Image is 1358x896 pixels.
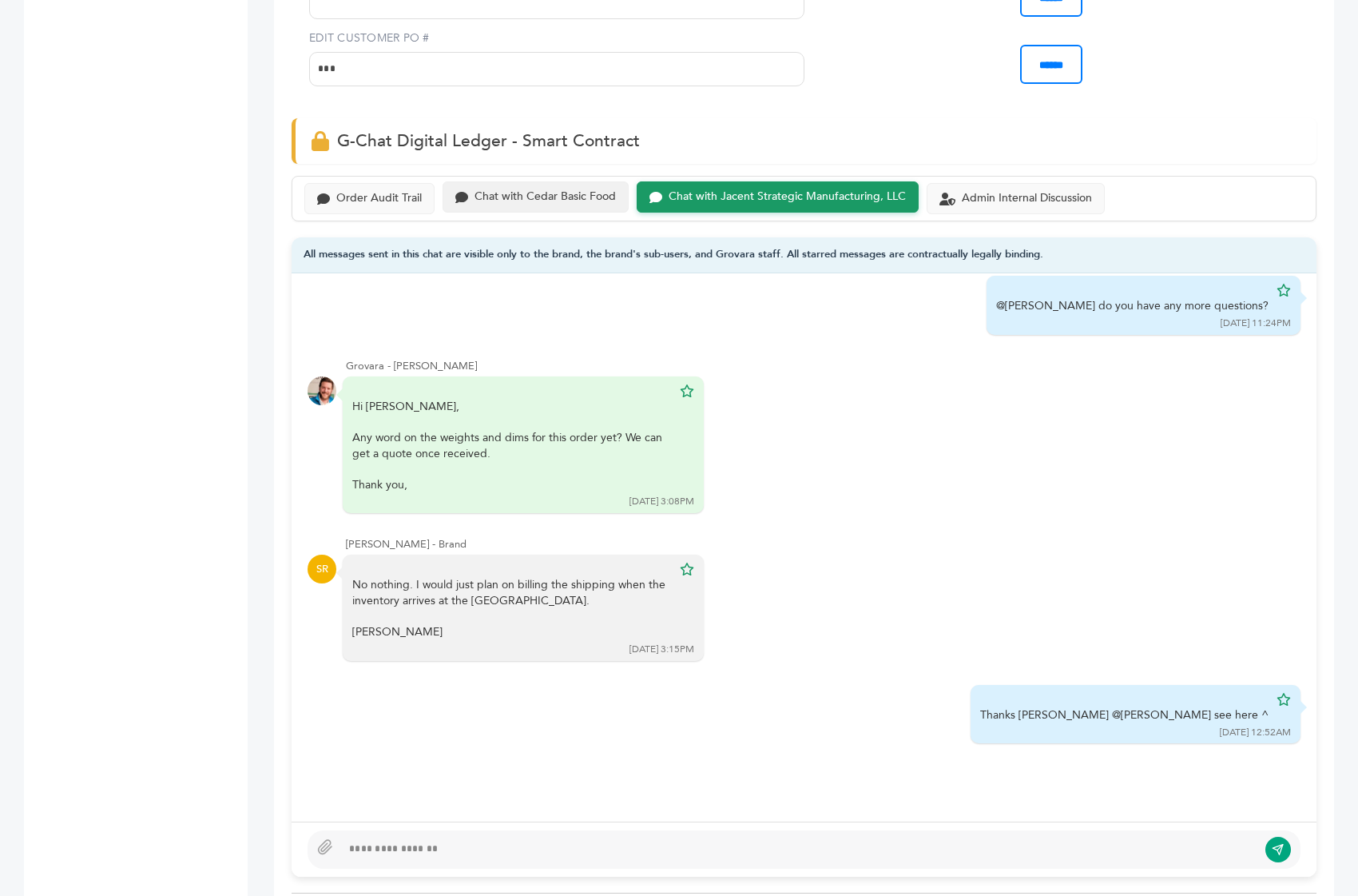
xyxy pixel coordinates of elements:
div: Thanks [PERSON_NAME] @[PERSON_NAME] see here ^ [980,707,1269,723]
div: Grovara - [PERSON_NAME] [346,359,1300,373]
div: SR [308,555,336,583]
label: EDIT CUSTOMER PO # [309,30,804,46]
div: [DATE] 11:24PM [1221,317,1291,330]
div: All messages sent in this chat are visible only to the brand, the brand's sub-users, and Grovara ... [292,237,1316,273]
div: [DATE] 3:08PM [629,495,694,508]
div: [DATE] 3:15PM [629,643,694,656]
div: No nothing. I would just plan on billing the shipping when the inventory arrives at the [GEOGRAPH... [352,577,672,639]
div: Chat with Jacent Strategic Manufacturing, LLC [669,190,906,204]
span: G-Chat Digital Ledger - Smart Contract [337,129,640,153]
div: Hi [PERSON_NAME], [352,399,672,493]
div: Any word on the weights and dims for this order yet? We can get a quote once received. [352,430,672,461]
div: Admin Internal Discussion [962,192,1092,205]
div: [DATE] 12:52AM [1220,726,1291,739]
div: [PERSON_NAME] - Brand [346,537,1300,552]
div: Chat with Cedar Basic Food [475,190,616,204]
div: @[PERSON_NAME] do you have any more questions? [996,298,1269,314]
div: Order Audit Trail [336,192,422,205]
div: Thank you, [352,477,672,493]
div: [PERSON_NAME] [352,624,672,640]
